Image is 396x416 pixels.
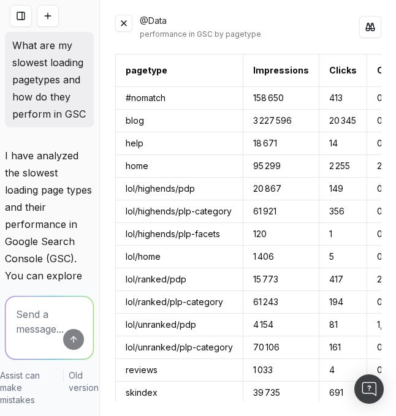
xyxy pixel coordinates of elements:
td: #nomatch [115,87,243,110]
td: skindex [115,382,243,404]
td: 95 299 [243,155,319,178]
td: 61 921 [243,200,319,223]
td: 3 227 596 [243,110,319,132]
td: 81 [319,314,367,336]
td: 691 [319,382,367,404]
div: pagetype [126,64,167,77]
button: CTR [377,64,396,77]
td: 20 345 [319,110,367,132]
td: 158 650 [243,87,319,110]
td: 20 867 [243,178,319,200]
td: 1 033 [243,359,319,382]
button: Clicks [329,64,357,77]
td: 120 [243,223,319,246]
td: 417 [319,268,367,291]
td: home [115,155,243,178]
td: reviews [115,359,243,382]
td: lol/highends/plp-facets [115,223,243,246]
button: Impressions [253,64,309,77]
td: lol/unranked/plp-category [115,336,243,359]
div: performance in GSC by pagetype [140,29,359,39]
td: 2 255 [319,155,367,178]
td: lol/home [115,246,243,268]
td: lol/ranked/pdp [115,268,243,291]
td: 15 773 [243,268,319,291]
td: 14 [319,132,367,155]
td: 161 [319,336,367,359]
td: 70 106 [243,336,319,359]
td: help [115,132,243,155]
td: 1 [319,223,367,246]
td: 1 406 [243,246,319,268]
td: lol/ranked/plp-category [115,291,243,314]
div: @Data [140,15,359,39]
td: 18 671 [243,132,319,155]
td: lol/highends/plp-category [115,200,243,223]
td: 194 [319,291,367,314]
p: I have analyzed the slowest loading page types and their performance in Google Search Console (GS... [5,147,94,336]
td: 5 [319,246,367,268]
td: 4 [319,359,367,382]
a: Old version [69,369,99,406]
td: lol/highends/pdp [115,178,243,200]
td: lol/unranked/pdp [115,314,243,336]
p: What are my slowest loading pagetypes and how do they perform in GSC [12,37,86,123]
td: 356 [319,200,367,223]
td: 39 735 [243,382,319,404]
td: blog [115,110,243,132]
div: Open Intercom Messenger [354,374,384,404]
td: 149 [319,178,367,200]
td: 4 154 [243,314,319,336]
td: 61 243 [243,291,319,314]
td: 413 [319,87,367,110]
